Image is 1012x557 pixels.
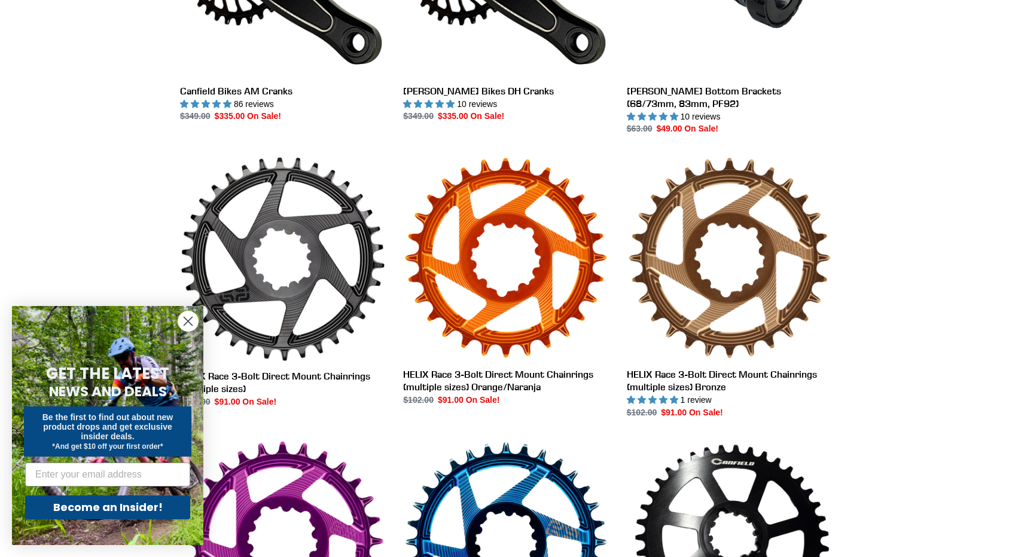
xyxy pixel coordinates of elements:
[178,311,199,332] button: Close dialog
[46,363,169,384] span: GET THE LATEST
[25,495,190,519] button: Become an Insider!
[52,442,163,451] span: *And get $10 off your first order*
[42,412,173,441] span: Be the first to find out about new product drops and get exclusive insider deals.
[25,463,190,486] input: Enter your email address
[49,382,167,401] span: NEWS AND DEALS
